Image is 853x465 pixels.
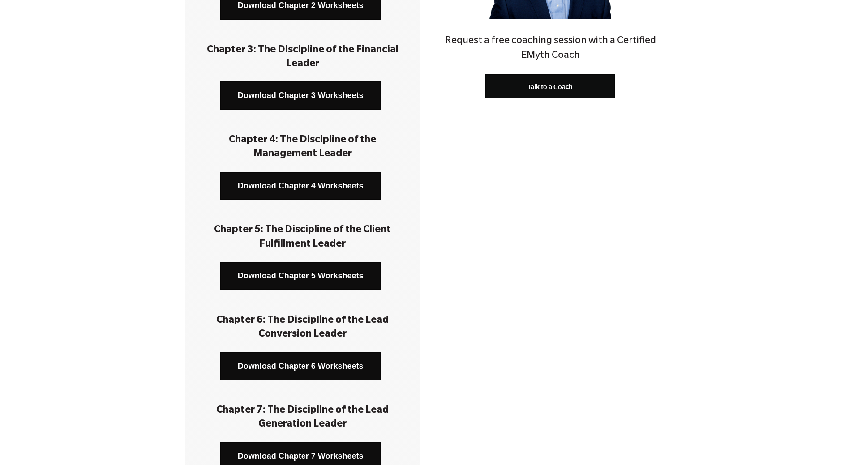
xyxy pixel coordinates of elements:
a: Talk to a Coach [485,74,615,98]
span: Talk to a Coach [528,83,573,90]
a: Download Chapter 4 Worksheets [220,172,381,200]
h3: Chapter 7: The Discipline of the Lead Generation Leader [198,404,407,432]
h3: Chapter 4: The Discipline of the Management Leader [198,134,407,162]
h3: Chapter 5: The Discipline of the Client Fulfillment Leader [198,224,407,252]
a: Download Chapter 5 Worksheets [220,262,381,290]
a: Download Chapter 3 Worksheets [220,81,381,110]
div: Widget de chat [808,422,853,465]
h4: Request a free coaching session with a Certified EMyth Coach [433,34,668,64]
h3: Chapter 3: The Discipline of the Financial Leader [198,44,407,72]
iframe: Chat Widget [808,422,853,465]
a: Download Chapter 6 Worksheets [220,352,381,380]
h3: Chapter 6: The Discipline of the Lead Conversion Leader [198,314,407,342]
